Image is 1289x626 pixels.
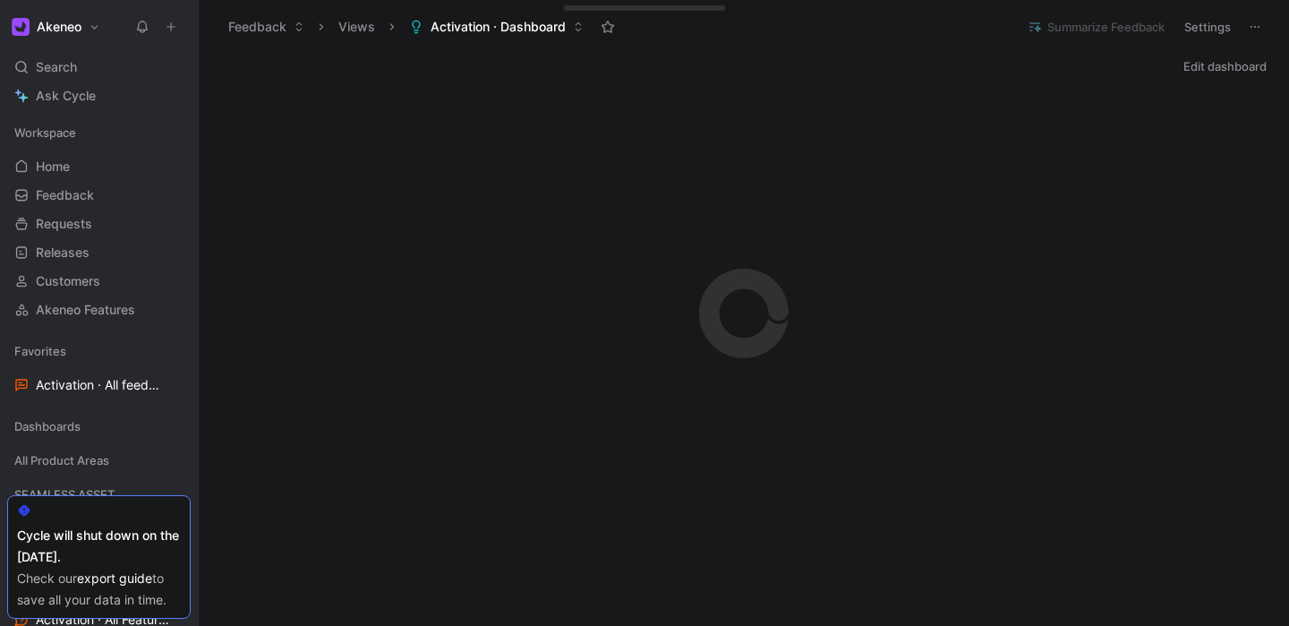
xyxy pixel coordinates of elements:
[1176,14,1239,39] button: Settings
[7,338,191,364] div: Favorites
[220,13,312,40] button: Feedback
[17,568,181,611] div: Check our to save all your data in time.
[7,54,191,81] div: Search
[7,119,191,146] div: Workspace
[7,481,191,513] div: SEAMLESS ASSET
[12,18,30,36] img: Akeneo
[36,301,135,319] span: Akeneo Features
[77,570,152,586] a: export guide
[401,13,592,40] button: Activation · Dashboard
[7,413,191,445] div: Dashboards
[7,239,191,266] a: Releases
[7,447,191,474] div: All Product Areas
[7,268,191,295] a: Customers
[36,56,77,78] span: Search
[14,342,66,360] span: Favorites
[431,18,566,36] span: Activation · Dashboard
[36,215,92,233] span: Requests
[330,13,383,40] button: Views
[36,244,90,262] span: Releases
[7,296,191,323] a: Akeneo Features
[1020,14,1173,39] button: Summarize Feedback
[7,372,191,399] a: Activation · All feedback
[7,14,105,39] button: AkeneoAkeneo
[36,272,100,290] span: Customers
[14,417,81,435] span: Dashboards
[14,485,115,503] span: SEAMLESS ASSET
[14,451,109,469] span: All Product Areas
[7,481,191,508] div: SEAMLESS ASSET
[37,19,81,35] h1: Akeneo
[36,85,96,107] span: Ask Cycle
[7,413,191,440] div: Dashboards
[36,376,160,395] span: Activation · All feedback
[1175,54,1275,79] button: Edit dashboard
[7,210,191,237] a: Requests
[7,153,191,180] a: Home
[17,525,181,568] div: Cycle will shut down on the [DATE].
[14,124,76,141] span: Workspace
[36,158,70,176] span: Home
[7,182,191,209] a: Feedback
[7,82,191,109] a: Ask Cycle
[36,186,94,204] span: Feedback
[7,447,191,479] div: All Product Areas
